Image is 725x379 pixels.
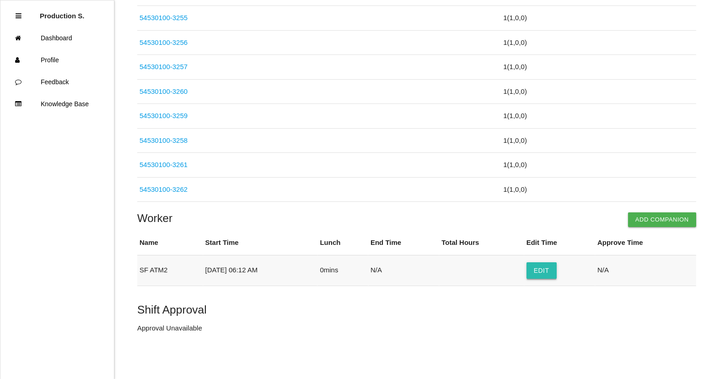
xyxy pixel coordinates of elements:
a: Profile [0,49,114,71]
button: Add Companion [628,212,696,227]
button: Edit [526,262,557,279]
td: N/A [595,255,696,286]
a: 54530100-3258 [140,136,188,144]
th: Start Time [203,231,318,255]
a: 54530100-3255 [140,14,188,22]
th: Name [137,231,203,255]
td: 1 ( 1 , 0 , 0 ) [501,30,696,55]
div: Close [16,5,21,27]
th: Lunch [317,231,368,255]
a: 54530100-3260 [140,87,188,95]
th: Approve Time [595,231,696,255]
th: End Time [368,231,439,255]
a: Feedback [0,71,114,93]
td: 1 ( 1 , 0 , 0 ) [501,6,696,31]
td: 1 ( 1 , 0 , 0 ) [501,128,696,153]
td: 1 ( 1 , 0 , 0 ) [501,55,696,80]
a: 54530100-3259 [140,112,188,119]
th: Total Hours [439,231,524,255]
td: 1 ( 1 , 0 , 0 ) [501,177,696,202]
td: SF ATM2 [137,255,203,286]
p: Approval Unavailable [137,323,696,334]
td: 1 ( 1 , 0 , 0 ) [501,153,696,178]
a: 54530100-3261 [140,161,188,168]
a: 54530100-3256 [140,38,188,46]
p: Production Shifts [40,5,85,20]
a: 54530100-3262 [140,185,188,193]
td: N/A [368,255,439,286]
a: Dashboard [0,27,114,49]
td: 1 ( 1 , 0 , 0 ) [501,104,696,129]
a: 54530100-3257 [140,63,188,70]
td: 1 ( 1 , 0 , 0 ) [501,79,696,104]
h5: Shift Approval [137,303,696,316]
td: 0 mins [317,255,368,286]
a: Knowledge Base [0,93,114,115]
th: Edit Time [524,231,595,255]
h4: Worker [137,212,696,224]
td: [DATE] 06:12 AM [203,255,318,286]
